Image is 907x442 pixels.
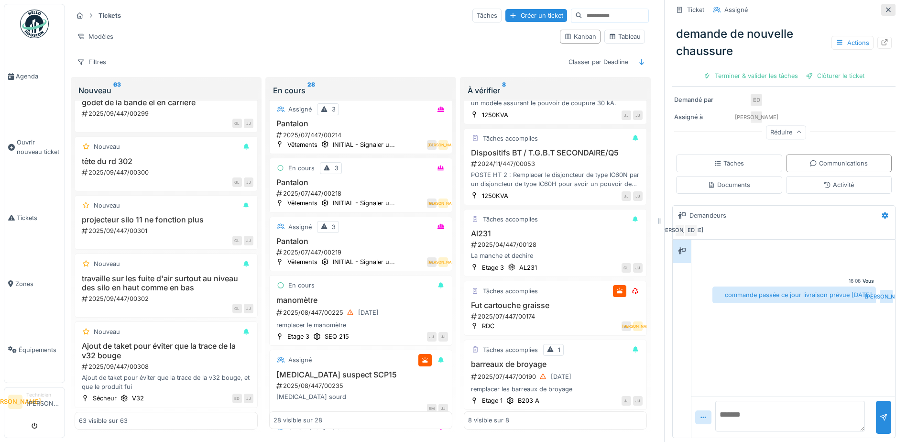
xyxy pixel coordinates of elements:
[81,109,253,118] div: 2025/09/447/00299
[273,392,448,401] div: [MEDICAL_DATA] sourd
[684,224,698,237] div: ED
[482,396,503,405] div: Etage 1
[633,110,643,120] div: JJ
[79,98,253,107] h3: godet de la bande el en carriere
[622,191,631,201] div: JJ
[674,95,746,104] div: Demandé par
[273,237,448,246] h3: Pantalon
[622,263,631,273] div: GL
[26,391,61,398] div: Technicien
[750,93,763,107] div: ED
[81,362,253,371] div: 2025/09/447/00308
[288,222,312,232] div: Assigné
[470,159,643,168] div: 2024/11/447/00053
[672,22,896,64] div: demande de nouvelle chaussure
[273,119,448,128] h3: Pantalon
[93,394,117,403] div: Sécheur
[708,180,750,189] div: Documents
[687,5,704,14] div: Ticket
[273,416,322,425] div: 28 visible sur 28
[273,178,448,187] h3: Pantalon
[438,404,448,413] div: JJ
[689,211,726,220] div: Demandeurs
[802,69,868,82] div: Clôturer le ticket
[79,274,253,292] h3: travaille sur les fuite d'air surtout au niveau des silo en haut comme en bas
[518,396,539,405] div: B203 A
[468,170,643,188] div: POSTE HT 2 : Remplacer le disjoncteur de type IC60N par un disjoncteur de type IC60H pour avoir u...
[273,85,448,96] div: En cours
[482,110,508,120] div: 1250KVA
[4,317,65,383] a: Équipements
[483,287,538,296] div: Tâches accomplies
[244,236,253,245] div: JJ
[468,85,643,96] div: À vérifier
[427,199,437,208] div: GL
[558,345,560,354] div: 1
[79,416,128,425] div: 63 visible sur 63
[332,222,336,232] div: 3
[79,157,253,166] h3: tête du rd 302
[26,391,61,412] li: [PERSON_NAME]
[712,287,876,303] div: commande passée ce jour livraison prévue [DATE]
[19,345,61,354] span: Équipements
[427,257,437,267] div: GL
[232,304,242,313] div: GL
[4,251,65,317] a: Zones
[863,277,874,285] div: Vous
[79,373,253,391] div: Ajout de taket pour éviter que la trace de la v32 bouge, et que le produit fui
[633,396,643,406] div: JJ
[79,215,253,224] h3: projecteur silo 11 ne fonction plus
[73,30,118,44] div: Modèles
[482,263,504,272] div: Etage 3
[287,199,317,208] div: Vêtements
[275,248,448,257] div: 2025/07/447/00219
[505,9,567,22] div: Créer un ticket
[333,140,395,149] div: INITIAL - Signaler u...
[244,119,253,128] div: JJ
[81,168,253,177] div: 2025/09/447/00300
[502,85,506,96] sup: 8
[288,105,312,114] div: Assigné
[880,290,893,303] div: [PERSON_NAME]
[470,312,643,321] div: 2025/07/447/00174
[622,396,631,406] div: JJ
[275,131,448,140] div: 2025/07/447/00214
[244,304,253,313] div: JJ
[809,159,868,168] div: Communications
[427,332,437,342] div: JJ
[20,10,49,38] img: Badge_color-CXgf-gQk.svg
[273,370,448,379] h3: [MEDICAL_DATA] suspect SCP15
[275,307,448,319] div: 2025/08/447/00225
[94,259,120,268] div: Nouveau
[633,321,643,331] div: [PERSON_NAME]
[831,36,874,50] div: Actions
[4,44,65,110] a: Agenda
[482,321,494,331] div: RDC
[750,110,763,124] div: [PERSON_NAME]
[438,140,448,150] div: [PERSON_NAME]
[483,215,538,224] div: Tâches accomplies
[675,224,688,237] div: [PERSON_NAME]
[333,199,395,208] div: INITIAL - Signaler u...
[94,142,120,151] div: Nouveau
[427,404,437,413] div: RM
[232,394,242,403] div: ED
[17,213,61,222] span: Tickets
[699,69,802,82] div: Terminer & valider les tâches
[472,9,502,22] div: Tâches
[287,332,309,341] div: Etage 3
[823,180,854,189] div: Activité
[95,11,125,20] strong: Tickets
[633,191,643,201] div: JJ
[849,277,861,285] div: 16:08
[622,110,631,120] div: JJ
[232,236,242,245] div: GL
[288,164,315,173] div: En cours
[8,391,61,414] a: [PERSON_NAME] Technicien[PERSON_NAME]
[468,229,643,238] h3: Al231
[275,381,448,390] div: 2025/08/447/00235
[358,308,379,317] div: [DATE]
[332,105,336,114] div: 3
[94,201,120,210] div: Nouveau
[438,257,448,267] div: [PERSON_NAME]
